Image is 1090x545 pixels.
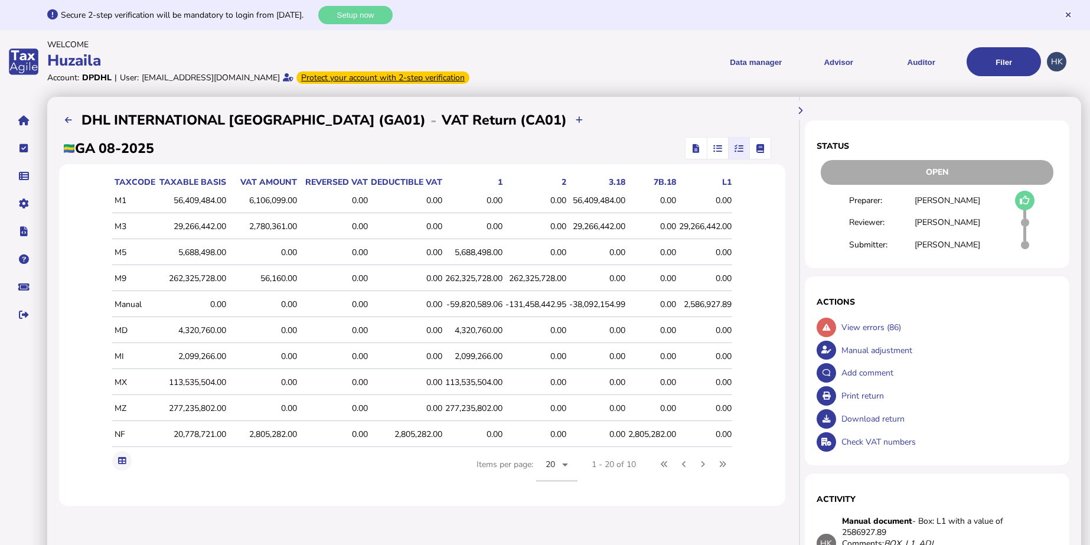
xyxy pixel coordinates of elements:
[371,247,442,258] div: 0.00
[849,217,915,228] div: Reviewer:
[229,403,297,414] div: 0.00
[1047,52,1066,71] div: Profile settings
[628,429,676,440] div: 2,805,282.00
[115,72,117,83] div: |
[679,429,732,440] div: 0.00
[505,247,566,258] div: 0.00
[842,515,912,527] strong: Manual document
[817,141,1058,152] h1: Status
[569,195,625,206] div: 56,409,484.00
[112,176,156,188] th: taxCode
[300,221,368,232] div: 0.00
[11,191,36,216] button: Manage settings
[158,351,226,362] div: 2,099,266.00
[838,430,1058,453] div: Check VAT numbers
[728,138,749,159] mat-button-toggle: Reconcilliation view by tax code
[158,195,226,206] div: 56,409,484.00
[505,325,566,336] div: 0.00
[477,448,577,494] div: Items per page:
[158,299,226,310] div: 0.00
[11,275,36,299] button: Raise a support ticket
[838,407,1058,430] div: Download return
[112,370,156,395] td: MX
[300,403,368,414] div: 0.00
[82,72,112,83] div: DPDHL
[849,239,915,250] div: Submitter:
[11,136,36,161] button: Tasks
[158,273,226,284] div: 262,325,728.00
[679,403,732,414] div: 0.00
[11,164,36,188] button: Data manager
[61,9,315,21] div: Secure 2-step verification will be mandatory to login from [DATE].
[842,515,1019,538] div: - Box: L1 with a value of 2586927.89
[445,377,502,388] div: 113,535,504.00
[112,292,156,317] td: Manual
[655,455,674,474] button: First page
[63,139,154,158] h2: GA 08-2025
[817,494,1058,505] h1: Activity
[570,110,589,130] button: Upload transactions
[229,377,297,388] div: 0.00
[569,247,625,258] div: 0.00
[371,351,442,362] div: 0.00
[915,239,980,250] div: [PERSON_NAME]
[445,195,502,206] div: 0.00
[569,351,625,362] div: 0.00
[229,195,297,206] div: 6,106,099.00
[628,195,676,206] div: 0.00
[817,363,836,383] button: Make a comment in the activity log.
[838,339,1058,362] div: Manual adjustment
[505,299,566,310] div: -131,458,442.95
[679,177,732,188] div: L1
[81,111,426,129] h2: DHL INTERNATIONAL [GEOGRAPHIC_DATA] (GA01)
[445,177,502,188] div: 1
[628,403,676,414] div: 0.00
[838,384,1058,407] div: Print return
[229,221,297,232] div: 2,780,361.00
[967,47,1041,76] button: Filer
[693,455,713,474] button: Next page
[445,273,502,284] div: 262,325,728.00
[628,377,676,388] div: 0.00
[817,318,836,337] button: Show errors associated with this return.
[120,72,139,83] div: User:
[11,247,36,272] button: Help pages
[915,195,980,206] div: [PERSON_NAME]
[300,195,368,206] div: 0.00
[536,448,577,494] mat-form-field: Change page size
[300,351,368,362] div: 0.00
[63,144,75,153] img: ga.png
[158,177,226,188] div: Taxable basis
[142,72,280,83] div: [EMAIL_ADDRESS][DOMAIN_NAME]
[445,221,502,232] div: 0.00
[817,341,836,360] button: Make an adjustment to this return.
[296,71,469,84] div: From Oct 1, 2025, 2-step verification will be required to login. Set it up now...
[11,219,36,244] button: Developer hub links
[679,221,732,232] div: 29,266,442.00
[849,195,915,206] div: Preparer:
[158,429,226,440] div: 20,778,721.00
[229,351,297,362] div: 0.00
[679,273,732,284] div: 0.00
[674,455,694,474] button: Previous page
[158,247,226,258] div: 5,688,498.00
[838,361,1058,384] div: Add comment
[300,377,368,388] div: 0.00
[19,176,29,177] i: Data manager
[229,273,297,284] div: 56,160.00
[628,221,676,232] div: 0.00
[158,377,226,388] div: 113,535,504.00
[442,111,567,129] h2: VAT Return (CA01)
[628,325,676,336] div: 0.00
[592,459,636,470] div: 1 - 20 of 10
[821,160,1053,185] div: Open
[569,177,625,188] div: 3.18
[817,409,836,429] button: Download return
[371,177,442,188] div: Deductible VAT
[801,47,876,76] button: Shows a dropdown of VAT Advisor options
[300,325,368,336] div: 0.00
[158,325,226,336] div: 4,320,760.00
[817,432,836,452] button: Check VAT numbers on return.
[229,177,297,188] div: VAT amount
[817,296,1058,308] h1: Actions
